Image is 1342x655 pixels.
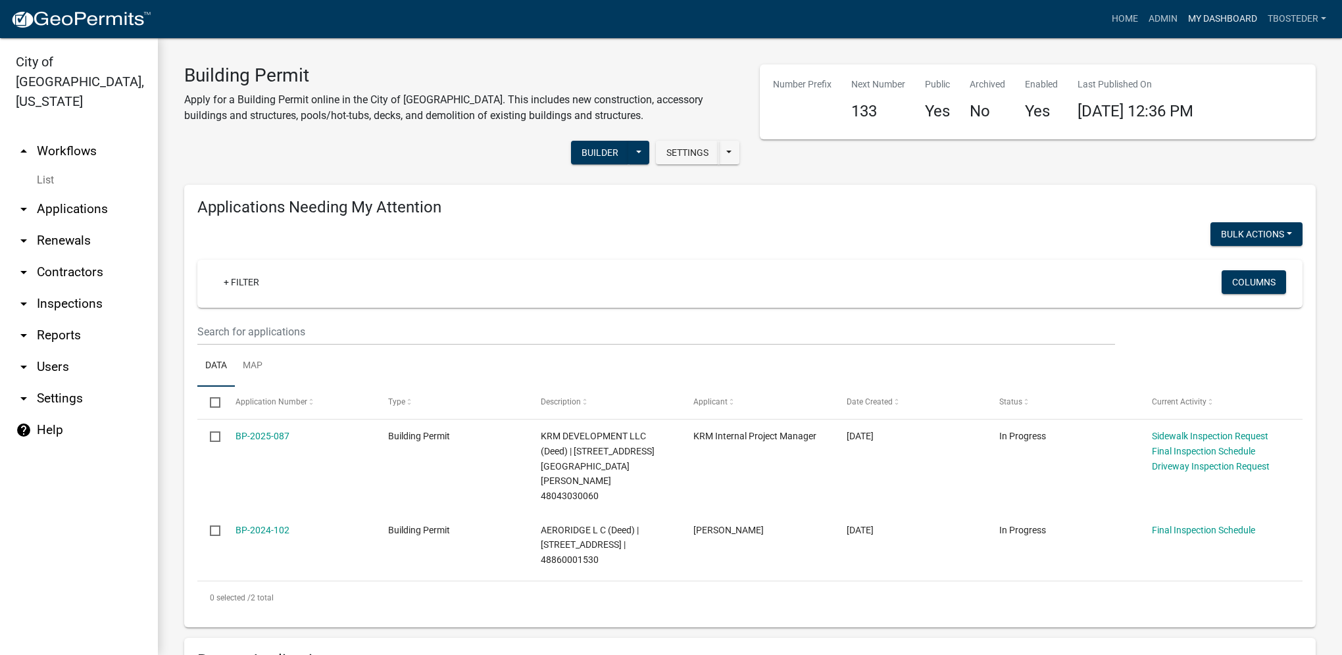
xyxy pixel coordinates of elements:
p: Next Number [851,78,905,91]
span: Building Permit [388,525,450,535]
i: arrow_drop_down [16,327,32,343]
span: tyler [693,525,764,535]
a: BP-2024-102 [236,525,289,535]
a: Home [1106,7,1143,32]
i: arrow_drop_down [16,264,32,280]
span: Current Activity [1152,397,1206,406]
h4: Yes [925,102,950,121]
span: 0 selected / [210,593,251,602]
span: 07/31/2024 [847,525,874,535]
button: Builder [571,141,629,164]
h4: Applications Needing My Attention [197,198,1303,217]
i: arrow_drop_down [16,391,32,406]
span: In Progress [999,525,1046,535]
p: Enabled [1025,78,1058,91]
datatable-header-cell: Date Created [833,387,986,418]
span: Type [388,397,405,406]
span: KRM DEVELOPMENT LLC (Deed) | 1602 E GIRARD AVE | 48043030060 [541,431,655,501]
span: AERORIDGE L C (Deed) | 1009 S JEFFERSON WAY | 48860001530 [541,525,639,566]
a: Sidewalk Inspection Request [1152,431,1268,441]
span: [DATE] 12:36 PM [1078,102,1193,120]
a: tbosteder [1262,7,1331,32]
datatable-header-cell: Description [528,387,681,418]
a: Driveway Inspection Request [1152,461,1270,472]
a: Final Inspection Schedule [1152,446,1255,456]
h4: 133 [851,102,905,121]
input: Search for applications [197,318,1115,345]
div: 2 total [197,581,1303,614]
span: Building Permit [388,431,450,441]
a: Admin [1143,7,1183,32]
p: Apply for a Building Permit online in the City of [GEOGRAPHIC_DATA]. This includes new constructi... [184,92,740,124]
span: In Progress [999,431,1046,441]
datatable-header-cell: Select [197,387,222,418]
span: Date Created [847,397,893,406]
i: arrow_drop_down [16,233,32,249]
i: arrow_drop_down [16,201,32,217]
i: arrow_drop_up [16,143,32,159]
span: Status [999,397,1022,406]
a: My Dashboard [1183,7,1262,32]
i: arrow_drop_down [16,296,32,312]
button: Columns [1222,270,1286,294]
h3: Building Permit [184,64,740,87]
button: Bulk Actions [1210,222,1303,246]
datatable-header-cell: Type [376,387,528,418]
span: KRM Internal Project Manager [693,431,816,441]
datatable-header-cell: Status [987,387,1139,418]
a: + Filter [213,270,270,294]
p: Number Prefix [773,78,832,91]
i: arrow_drop_down [16,359,32,375]
span: Applicant [693,397,728,406]
h4: No [970,102,1005,121]
span: Application Number [236,397,307,406]
a: Final Inspection Schedule [1152,525,1255,535]
a: BP-2025-087 [236,431,289,441]
p: Archived [970,78,1005,91]
p: Public [925,78,950,91]
datatable-header-cell: Application Number [222,387,375,418]
span: Description [541,397,581,406]
datatable-header-cell: Applicant [681,387,833,418]
a: Map [235,345,270,387]
p: Last Published On [1078,78,1193,91]
datatable-header-cell: Current Activity [1139,387,1292,418]
h4: Yes [1025,102,1058,121]
button: Settings [656,141,719,164]
a: Data [197,345,235,387]
i: help [16,422,32,438]
span: 04/28/2025 [847,431,874,441]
